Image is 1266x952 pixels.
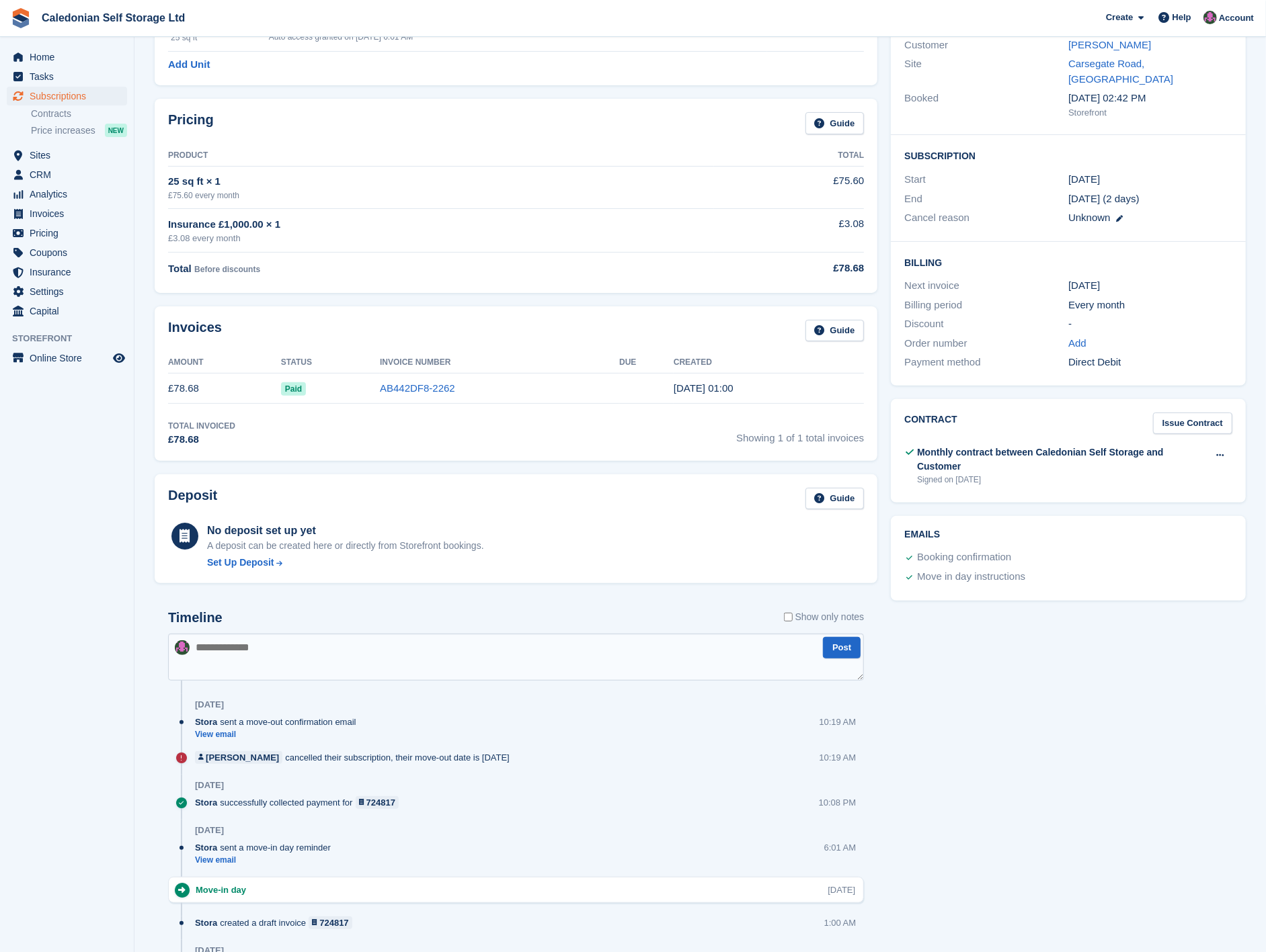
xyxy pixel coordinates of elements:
[1068,298,1232,313] div: Every month
[36,7,190,29] a: Caledonian Self Storage Ltd
[7,146,127,165] a: menu
[824,916,857,929] div: 1:00 AM
[195,796,405,809] div: successfully collected payment for
[195,716,363,728] div: sent a move-out confirmation email
[207,523,484,539] div: No deposit set up yet
[7,204,127,223] a: menu
[904,56,1068,87] div: Site
[7,87,127,105] a: menu
[736,420,864,447] span: Showing 1 of 1 total invoices
[168,488,217,510] h2: Deposit
[904,316,1068,332] div: Discount
[195,825,224,836] div: [DATE]
[380,382,455,394] a: AB442DF8-2262
[824,841,857,854] div: 6:01 AM
[7,263,127,282] a: menu
[904,148,1232,162] h2: Subscription
[904,298,1068,313] div: Billing period
[30,243,110,262] span: Coupons
[1068,278,1232,294] div: [DATE]
[828,883,855,896] div: [DATE]
[1068,336,1086,351] a: Add
[714,166,864,208] td: £75.60
[7,185,127,204] a: menu
[30,224,110,243] span: Pricing
[195,841,217,854] span: Stora
[805,320,865,342] a: Guide
[714,209,864,253] td: £3.08
[30,204,110,223] span: Invoices
[309,916,352,929] a: 724817
[195,796,217,809] span: Stora
[30,87,110,105] span: Subscriptions
[1068,193,1140,204] span: [DATE] (2 days)
[904,191,1068,207] div: End
[904,529,1232,540] h2: Emails
[194,265,260,274] span: Before discounts
[31,124,95,137] span: Price increases
[7,67,127,86] a: menu
[30,48,110,67] span: Home
[1068,212,1111,223] span: Unknown
[904,355,1068,370] div: Payment method
[281,382,306,396] span: Paid
[30,67,110,86] span: Tasks
[904,210,1068,226] div: Cancel reason
[917,474,1208,486] div: Signed on [DATE]
[168,610,223,625] h2: Timeline
[30,146,110,165] span: Sites
[168,57,210,73] a: Add Unit
[30,185,110,204] span: Analytics
[1068,172,1100,187] time: 2025-08-22 00:00:00 UTC
[319,916,348,929] div: 724817
[1153,413,1232,435] a: Issue Contract
[380,352,619,374] th: Invoice Number
[805,112,865,134] a: Guide
[1068,91,1232,106] div: [DATE] 02:42 PM
[7,165,127,184] a: menu
[195,841,338,854] div: sent a move-in day reminder
[805,488,865,510] a: Guide
[674,352,864,374] th: Created
[1203,11,1217,24] img: Lois Holling
[674,382,734,394] time: 2025-08-22 00:00:42 UTC
[1068,106,1232,120] div: Storefront
[784,610,793,624] input: Show only notes
[195,751,282,764] a: [PERSON_NAME]
[714,145,864,167] th: Total
[904,278,1068,294] div: Next invoice
[904,413,957,435] h2: Contract
[30,349,110,367] span: Online Store
[168,232,714,245] div: £3.08 every month
[1106,11,1133,24] span: Create
[168,145,714,167] th: Product
[1068,58,1173,85] a: Carsegate Road, [GEOGRAPHIC_DATA]
[819,751,856,764] div: 10:19 AM
[11,8,31,28] img: stora-icon-8386f47178a22dfd0bd8f6a31ec36ba5ce8667c1dd55bd0f319d3a0aa187defe.svg
[784,610,865,624] label: Show only notes
[917,550,1011,566] div: Booking confirmation
[819,796,857,809] div: 10:08 PM
[168,374,281,404] td: £78.68
[30,263,110,282] span: Insurance
[904,255,1232,269] h2: Billing
[195,729,363,740] a: View email
[619,352,674,374] th: Due
[168,420,235,432] div: Total Invoiced
[917,445,1208,474] div: Monthly contract between Caledonian Self Storage and Customer
[7,302,127,320] a: menu
[30,165,110,184] span: CRM
[7,282,127,301] a: menu
[12,332,134,345] span: Storefront
[1173,11,1191,24] span: Help
[168,320,222,342] h2: Invoices
[195,780,224,791] div: [DATE]
[207,556,274,570] div: Set Up Deposit
[207,539,484,553] p: A deposit can be created here or directly from Storefront bookings.
[1068,316,1232,332] div: -
[823,637,861,659] button: Post
[904,38,1068,53] div: Customer
[714,261,864,276] div: £78.68
[7,224,127,243] a: menu
[356,796,399,809] a: 724817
